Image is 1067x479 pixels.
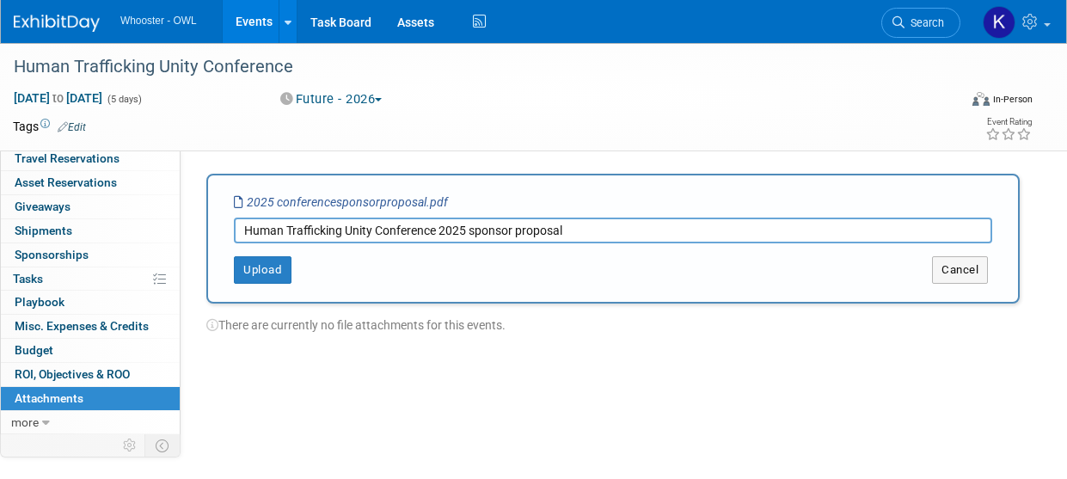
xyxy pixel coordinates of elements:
a: Misc. Expenses & Credits [1,315,180,338]
div: There are currently no file attachments for this events. [206,304,1020,334]
img: Kamila Castaneda [983,6,1015,39]
span: Travel Reservations [15,151,120,165]
div: Human Trafficking Unity Conference [8,52,946,83]
a: Search [881,8,960,38]
i: 2025 conferencesponsorproposal.pdf [234,195,448,209]
a: Playbook [1,291,180,314]
td: Personalize Event Tab Strip [115,434,145,457]
a: Sponsorships [1,243,180,267]
span: Tasks [13,272,43,286]
a: Asset Reservations [1,171,180,194]
span: ROI, Objectives & ROO [15,367,130,381]
a: Shipments [1,219,180,243]
span: Asset Reservations [15,175,117,189]
a: ROI, Objectives & ROO [1,363,180,386]
img: Format-Inperson.png [972,92,990,106]
span: [DATE] [DATE] [13,90,103,106]
a: Budget [1,339,180,362]
span: more [11,415,39,429]
a: Edit [58,121,86,133]
input: Enter description [234,218,992,243]
a: Travel Reservations [1,147,180,170]
button: Cancel [932,256,988,284]
td: Toggle Event Tabs [145,434,181,457]
span: Giveaways [15,200,71,213]
a: more [1,411,180,434]
span: (5 days) [106,94,142,105]
a: Giveaways [1,195,180,218]
span: Attachments [15,391,83,405]
span: Misc. Expenses & Credits [15,319,149,333]
td: Tags [13,118,86,135]
span: to [50,91,66,105]
button: Upload [234,256,291,284]
a: Tasks [1,267,180,291]
button: Future - 2026 [274,90,389,108]
div: In-Person [992,93,1033,106]
span: Budget [15,343,53,357]
img: ExhibitDay [14,15,100,32]
div: Event Format [884,89,1033,115]
div: Event Rating [985,118,1032,126]
span: Playbook [15,295,64,309]
span: Sponsorships [15,248,89,261]
a: Attachments [1,387,180,410]
span: Search [904,16,944,29]
span: Whooster - OWL [120,15,197,27]
span: Shipments [15,224,72,237]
